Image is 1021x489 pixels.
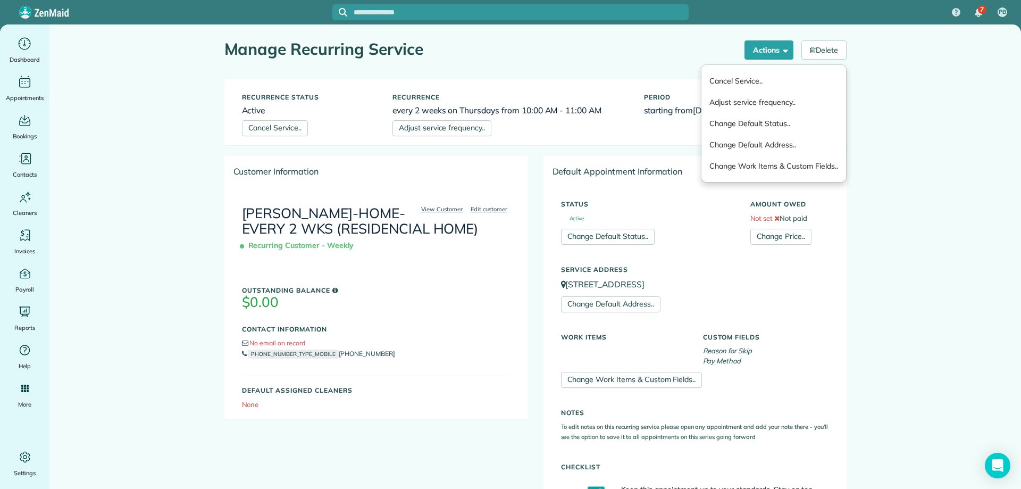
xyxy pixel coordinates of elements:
[242,387,510,394] h5: Default Assigned Cleaners
[248,350,338,359] small: PHONE_NUMBER_TYPE_MOBILE
[242,287,510,294] h5: Outstanding Balance
[561,229,655,245] a: Change Default Status..
[561,334,687,341] h5: Work Items
[242,326,510,333] h5: Contact Information
[6,93,44,103] span: Appointments
[225,156,528,186] div: Customer Information
[750,229,811,245] a: Change Price..
[4,265,45,295] a: Payroll
[561,463,829,470] h5: Checklist
[750,201,829,208] h5: Amount Owed
[999,8,1006,16] span: PB
[18,399,31,410] span: More
[4,303,45,333] a: Reports
[544,156,846,186] div: Default Appointment Information
[14,322,36,333] span: Reports
[561,296,660,312] a: Change Default Address..
[561,201,734,208] h5: Status
[242,120,308,136] a: Cancel Service..
[701,134,846,155] a: Change Default Address..
[742,195,837,245] div: Not paid
[4,112,45,142] a: Bookings
[339,8,347,16] svg: Focus search
[467,204,510,214] a: Edit customer
[701,155,846,177] a: Change Work Items & Custom Fields..
[392,120,491,136] a: Adjust service frequency..
[13,208,37,218] span: Cleaners
[242,106,377,115] h6: Active
[19,361,31,371] span: Help
[4,342,45,371] a: Help
[4,73,45,103] a: Appointments
[967,1,990,24] div: 7 unread notifications
[4,188,45,218] a: Cleaners
[561,409,829,416] h5: Notes
[750,214,773,222] span: Not set
[561,372,702,388] a: Change Work Items & Custom Fields..
[10,54,40,65] span: Dashboard
[14,468,36,478] span: Settings
[4,227,45,256] a: Invoices
[561,266,829,273] h5: Service Address
[561,423,828,441] small: To edit notes on this recurring service please open any appointment and add your note there - you...
[418,204,466,214] a: View Customer
[242,94,377,101] h5: Recurrence status
[801,40,847,60] a: Delete
[703,357,741,365] em: Pay Method
[392,94,628,101] h5: Recurrence
[224,40,737,58] h1: Manage Recurring Service
[242,350,395,358] a: PHONE_NUMBER_TYPE_MOBILE[PHONE_NUMBER]
[701,92,846,113] a: Adjust service frequency..
[242,204,479,237] a: [PERSON_NAME]-HOME-EVERY 2 WKS (RESIDENCIAL HOME)
[14,246,36,256] span: Invoices
[703,346,752,355] em: Reason for Skip
[242,237,358,255] span: Recurring Customer - Weekly
[701,70,846,92] a: Cancel Service..
[701,113,846,134] a: Change Default Status..
[392,106,628,115] h6: every 2 weeks on Thursdays from 10:00 AM - 11:00 AM
[249,339,305,347] span: No email on record
[703,334,829,341] h5: Custom Fields
[985,453,1010,478] div: Open Intercom Messenger
[242,295,510,310] h3: $0.00
[693,105,719,115] span: [DATE]
[15,284,35,295] span: Payroll
[332,8,347,16] button: Focus search
[4,35,45,65] a: Dashboard
[242,400,259,409] span: None
[561,216,584,221] span: Active
[4,449,45,478] a: Settings
[744,40,793,60] button: Actions
[561,278,829,291] p: [STREET_ADDRESS]
[644,106,829,115] h6: starting from onwards
[13,169,37,180] span: Contacts
[644,94,829,101] h5: Period
[13,131,37,142] span: Bookings
[4,150,45,180] a: Contacts
[980,5,984,14] span: 7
